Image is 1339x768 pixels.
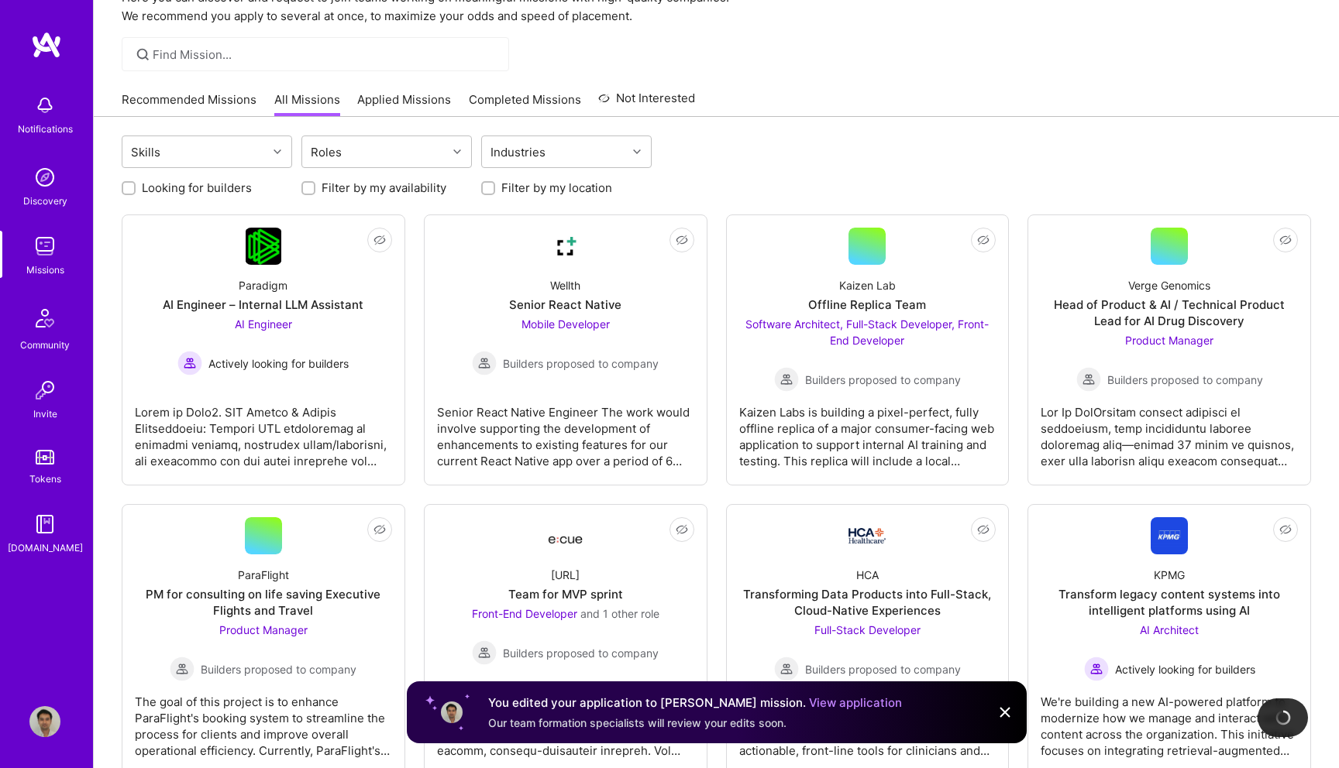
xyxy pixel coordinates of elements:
[1084,657,1109,681] img: Actively looking for builders
[509,297,621,313] div: Senior React Native
[774,657,799,681] img: Builders proposed to company
[805,372,961,388] span: Builders proposed to company
[488,694,902,712] div: You edited your application to [PERSON_NAME] mission.
[774,367,799,392] img: Builders proposed to company
[633,148,641,156] i: icon Chevron
[839,277,896,293] div: Kaizen Lab
[1041,228,1298,472] a: Verge GenomicsHead of Product & AI / Technical Product Lead for AI Drug DiscoveryProduct Manager ...
[29,375,60,406] img: Invite
[437,517,694,762] a: Company Logo[URL]Team for MVP sprintFront-End Developer and 1 other roleBuilders proposed to comp...
[508,586,623,602] div: Team for MVP sprint
[239,277,287,293] div: Paradigm
[1041,681,1298,759] div: We're building a new AI-powered platform to modernize how we manage and interact with content acr...
[235,317,292,331] span: AI Engineer
[739,517,997,762] a: Company LogoHCATransforming Data Products into Full-Stack, Cloud-Native ExperiencesFull-Stack Dev...
[122,91,256,117] a: Recommended Missions
[977,523,990,536] i: icon EyeClosed
[322,180,446,196] label: Filter by my availability
[142,180,252,196] label: Looking for builders
[1154,567,1185,583] div: KPMG
[1041,586,1298,619] div: Transform legacy content systems into intelligent platforms using AI
[805,661,961,677] span: Builders proposed to company
[219,623,308,636] span: Product Manager
[453,148,461,156] i: icon Chevron
[1140,623,1199,636] span: AI Architect
[676,523,688,536] i: icon EyeClosed
[551,567,580,583] div: [URL]
[36,450,54,465] img: tokens
[739,392,997,469] div: Kaizen Labs is building a pixel-perfect, fully offline replica of a major consumer-facing web app...
[814,623,921,636] span: Full-Stack Developer
[487,141,549,163] div: Industries
[177,351,202,375] img: Actively looking for builders
[439,700,464,725] img: User profile
[135,228,392,472] a: Company LogoParadigmAI Engineer – Internal LLM AssistantAI Engineer Actively looking for builders...
[18,121,73,137] div: Notifications
[848,528,886,543] img: Company Logo
[501,180,612,196] label: Filter by my location
[26,706,64,737] a: User Avatar
[135,392,392,469] div: Lorem ip Dolo2. SIT Ametco & Adipis Elitseddoeiu: Tempori UTL etdoloremag al enimadmi veniamq, no...
[1128,277,1210,293] div: Verge Genomics
[1041,297,1298,329] div: Head of Product & AI / Technical Product Lead for AI Drug Discovery
[598,89,695,117] a: Not Interested
[29,706,60,737] img: User Avatar
[127,141,164,163] div: Skills
[437,392,694,469] div: Senior React Native Engineer The work would involve supporting the development of enhancements to...
[1151,517,1188,554] img: Company Logo
[29,509,60,540] img: guide book
[26,300,64,337] img: Community
[33,406,57,422] div: Invite
[373,523,386,536] i: icon EyeClosed
[134,46,152,63] i: icon SearchGrey
[135,681,392,759] div: The goal of this project is to enhance ParaFlight's booking system to streamline the process for ...
[1115,661,1255,677] span: Actively looking for builders
[153,46,497,63] input: Find Mission...
[1041,517,1298,762] a: Company LogoKPMGTransform legacy content systems into intelligent platforms using AIAI Architect ...
[357,91,451,117] a: Applied Missions
[521,317,610,331] span: Mobile Developer
[307,141,346,163] div: Roles
[1279,234,1292,246] i: icon EyeClosed
[472,351,497,375] img: Builders proposed to company
[208,355,349,372] span: Actively looking for builders
[135,586,392,619] div: PM for consulting on life saving Executive Flights and Travel
[29,231,60,262] img: teamwork
[503,355,659,372] span: Builders proposed to company
[676,234,688,246] i: icon EyeClosed
[472,607,577,620] span: Front-End Developer
[274,148,281,156] i: icon Chevron
[469,91,581,117] a: Completed Missions
[1107,372,1263,388] span: Builders proposed to company
[1076,367,1101,392] img: Builders proposed to company
[20,337,70,353] div: Community
[808,297,926,313] div: Offline Replica Team
[488,715,902,731] div: Our team formation specialists will review your edits soon.
[809,695,902,710] a: View application
[1041,392,1298,469] div: Lor Ip DolOrsitam consect adipisci el seddoeiusm, temp incididuntu laboree doloremag aliq—enimad ...
[739,586,997,619] div: Transforming Data Products into Full-Stack, Cloud-Native Experiences
[135,517,392,762] a: ParaFlightPM for consulting on life saving Executive Flights and TravelProduct Manager Builders p...
[472,640,497,665] img: Builders proposed to company
[1125,334,1213,347] span: Product Manager
[170,657,194,681] img: Builders proposed to company
[1275,709,1292,726] img: loading
[29,90,60,121] img: bell
[550,277,580,293] div: Wellth
[437,228,694,472] a: Company LogoWellthSenior React NativeMobile Developer Builders proposed to companyBuilders propos...
[373,234,386,246] i: icon EyeClosed
[1279,523,1292,536] i: icon EyeClosed
[977,234,990,246] i: icon EyeClosed
[745,317,989,347] span: Software Architect, Full-Stack Developer, Front-End Developer
[238,567,289,583] div: ParaFlight
[580,607,659,620] span: and 1 other role
[8,540,83,556] div: [DOMAIN_NAME]
[739,228,997,472] a: Kaizen LabOffline Replica TeamSoftware Architect, Full-Stack Developer, Front-End Developer Build...
[29,162,60,193] img: discovery
[23,193,67,209] div: Discovery
[246,228,282,265] img: Company Logo
[29,471,61,487] div: Tokens
[31,31,62,59] img: logo
[547,522,584,550] img: Company Logo
[996,703,1014,722] img: Close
